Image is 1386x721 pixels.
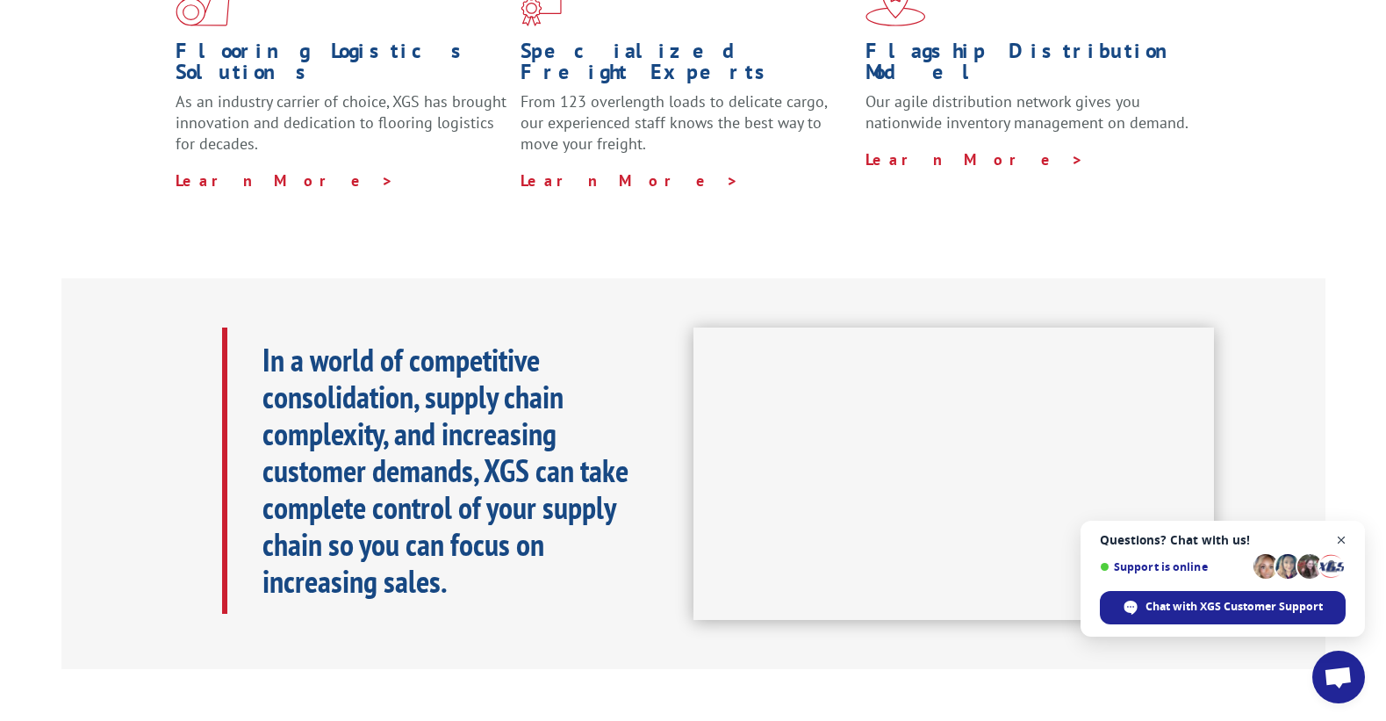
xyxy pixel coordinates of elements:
[176,40,507,91] h1: Flooring Logistics Solutions
[521,91,852,169] p: From 123 overlength loads to delicate cargo, our experienced staff knows the best way to move you...
[521,170,739,191] a: Learn More >
[865,40,1197,91] h1: Flagship Distribution Model
[1145,599,1323,615] span: Chat with XGS Customer Support
[1100,560,1247,573] span: Support is online
[865,91,1189,133] span: Our agile distribution network gives you nationwide inventory management on demand.
[865,149,1084,169] a: Learn More >
[176,170,394,191] a: Learn More >
[262,339,628,602] b: In a world of competitive consolidation, supply chain complexity, and increasing customer demands...
[693,328,1214,621] iframe: XGS Logistics Solutions
[1312,651,1365,703] a: Open chat
[1100,591,1346,624] span: Chat with XGS Customer Support
[1100,533,1346,547] span: Questions? Chat with us!
[521,40,852,91] h1: Specialized Freight Experts
[176,91,506,154] span: As an industry carrier of choice, XGS has brought innovation and dedication to flooring logistics...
